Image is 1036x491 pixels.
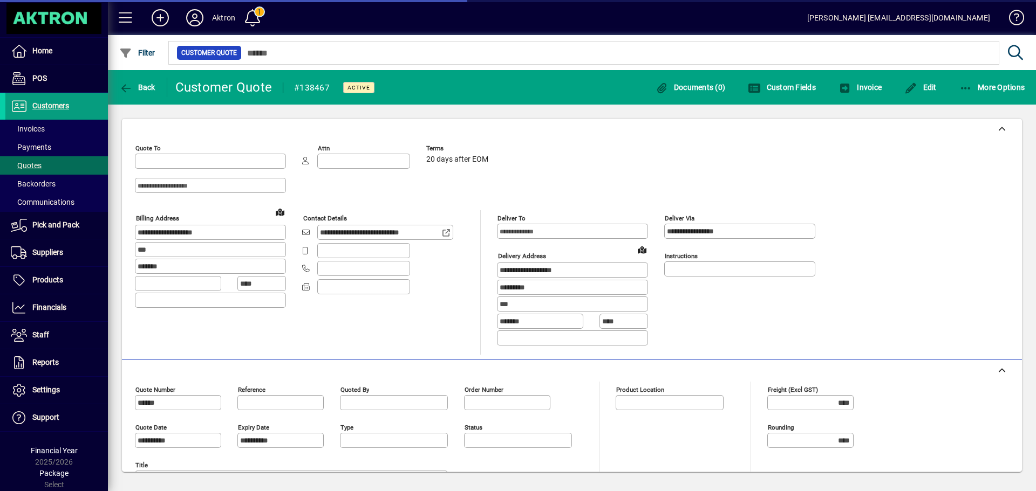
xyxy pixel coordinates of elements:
[294,79,330,96] div: #138467
[5,349,108,376] a: Reports
[238,385,265,393] mat-label: Reference
[807,9,990,26] div: [PERSON_NAME] [EMAIL_ADDRESS][DOMAIN_NAME]
[32,303,66,312] span: Financials
[633,241,651,258] a: View on map
[181,47,237,58] span: Customer Quote
[108,78,167,97] app-page-header-button: Back
[212,9,235,26] div: Aktron
[5,267,108,294] a: Products
[11,179,56,188] span: Backorders
[117,43,158,63] button: Filter
[11,125,45,133] span: Invoices
[135,461,148,468] mat-label: Title
[5,377,108,404] a: Settings
[32,413,59,421] span: Support
[836,78,884,97] button: Invoice
[347,84,370,91] span: Active
[31,446,78,455] span: Financial Year
[11,161,42,170] span: Quotes
[5,193,108,211] a: Communications
[5,294,108,321] a: Financials
[5,175,108,193] a: Backorders
[465,385,503,393] mat-label: Order number
[32,101,69,110] span: Customers
[135,423,167,431] mat-label: Quote date
[5,65,108,92] a: POS
[11,143,51,151] span: Payments
[665,215,694,222] mat-label: Deliver via
[5,404,108,431] a: Support
[32,46,52,55] span: Home
[465,423,482,431] mat-label: Status
[904,83,937,92] span: Edit
[238,423,269,431] mat-label: Expiry date
[768,385,818,393] mat-label: Freight (excl GST)
[5,239,108,266] a: Suppliers
[426,155,488,164] span: 20 days after EOM
[32,74,47,82] span: POS
[340,385,369,393] mat-label: Quoted by
[32,275,63,284] span: Products
[117,78,158,97] button: Back
[178,8,212,27] button: Profile
[5,322,108,349] a: Staff
[32,385,60,394] span: Settings
[745,78,819,97] button: Custom Fields
[32,248,63,257] span: Suppliers
[32,220,79,229] span: Pick and Pack
[665,252,698,260] mat-label: Instructions
[119,83,155,92] span: Back
[11,198,74,206] span: Communications
[143,8,178,27] button: Add
[32,358,59,366] span: Reports
[5,138,108,156] a: Payments
[957,78,1028,97] button: More Options
[902,78,939,97] button: Edit
[5,212,108,239] a: Pick and Pack
[652,78,728,97] button: Documents (0)
[32,330,49,339] span: Staff
[318,144,330,152] mat-label: Attn
[175,79,272,96] div: Customer Quote
[497,215,526,222] mat-label: Deliver To
[748,83,816,92] span: Custom Fields
[39,469,69,478] span: Package
[5,156,108,175] a: Quotes
[135,144,161,152] mat-label: Quote To
[616,385,664,393] mat-label: Product location
[959,83,1025,92] span: More Options
[5,120,108,138] a: Invoices
[655,83,725,92] span: Documents (0)
[135,385,175,393] mat-label: Quote number
[768,423,794,431] mat-label: Rounding
[119,49,155,57] span: Filter
[340,423,353,431] mat-label: Type
[426,145,491,152] span: Terms
[839,83,882,92] span: Invoice
[1001,2,1023,37] a: Knowledge Base
[271,203,289,220] a: View on map
[5,38,108,65] a: Home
